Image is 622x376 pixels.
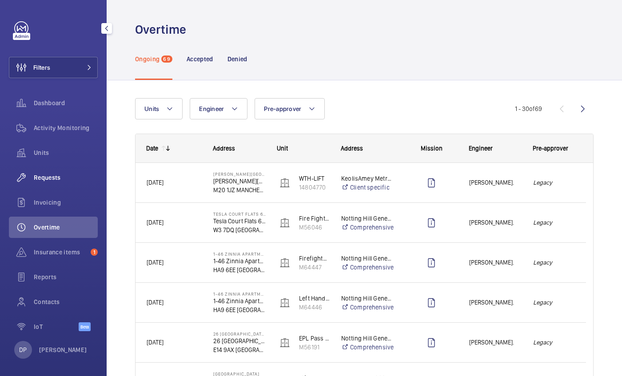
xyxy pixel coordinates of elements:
[469,257,522,268] span: [PERSON_NAME].
[299,334,330,343] p: EPL Pass Lift 10 Flrs Only
[213,226,266,234] p: W3 7DQ [GEOGRAPHIC_DATA]
[533,145,568,152] span: Pre-approver
[213,211,266,217] p: Tesla Court Flats 61-84 - High Risk Building
[341,343,394,352] a: Comprehensive
[533,218,575,228] em: Legacy
[299,254,330,263] p: Firefighters - Right Hand Passenger Lift
[277,145,288,152] span: Unit
[515,106,542,112] span: 1 - 30 69
[529,105,535,112] span: of
[255,98,325,119] button: Pre-approver
[469,297,522,308] span: [PERSON_NAME].
[146,145,158,152] div: Date
[213,345,266,354] p: E14 9AX [GEOGRAPHIC_DATA]
[341,263,394,272] a: Comprehensive
[135,98,183,119] button: Units
[199,105,224,112] span: Engineer
[533,257,575,268] em: Legacy
[469,337,522,348] span: [PERSON_NAME].
[279,218,290,228] img: elevator.svg
[469,145,493,152] span: Engineer
[421,145,443,152] span: Mission
[213,251,266,257] p: 1-46 Zinnia Apartments
[341,294,394,303] p: Notting Hill Genesis
[147,299,163,306] span: [DATE]
[213,297,266,305] p: 1-46 Zinnia Apartments
[213,171,266,177] p: [PERSON_NAME][GEOGRAPHIC_DATA]
[299,263,330,272] p: M64447
[341,223,394,232] a: Comprehensive
[533,178,575,188] em: Legacy
[144,105,159,112] span: Units
[135,55,159,63] p: Ongoing
[213,305,266,314] p: HA9 6EE [GEOGRAPHIC_DATA]
[161,55,172,63] span: 69
[34,223,98,232] span: Overtime
[190,98,247,119] button: Engineer
[34,123,98,132] span: Activity Monitoring
[213,257,266,265] p: 1-46 Zinnia Apartments
[299,343,330,352] p: M56191
[147,179,163,186] span: [DATE]
[147,259,163,266] span: [DATE]
[299,303,330,312] p: M64446
[279,337,290,348] img: elevator.svg
[213,177,266,186] p: [PERSON_NAME][GEOGRAPHIC_DATA],
[34,148,98,157] span: Units
[19,345,27,354] p: DP
[34,173,98,182] span: Requests
[33,63,50,72] span: Filters
[469,218,522,228] span: [PERSON_NAME].
[39,345,87,354] p: [PERSON_NAME]
[34,297,98,306] span: Contacts
[341,334,394,343] p: Notting Hill Genesis
[34,99,98,107] span: Dashboard
[34,322,79,331] span: IoT
[341,174,394,183] p: KeolisAmey Metrolink
[187,55,213,63] p: Accepted
[227,55,247,63] p: Denied
[533,297,575,308] em: Legacy
[299,174,330,183] p: WTH-LIFT
[341,303,394,312] a: Comprehensive
[533,337,575,348] em: Legacy
[299,183,330,192] p: 14804770
[213,291,266,297] p: 1-46 Zinnia Apartments
[135,21,191,38] h1: Overtime
[79,322,91,331] span: Beta
[213,186,266,194] p: M20 1JZ MANCHESTER
[34,198,98,207] span: Invoicing
[213,145,235,152] span: Address
[213,265,266,274] p: HA9 6EE [GEOGRAPHIC_DATA]
[341,183,394,192] a: Client specific
[264,105,301,112] span: Pre-approver
[341,145,363,152] span: Address
[279,257,290,268] img: elevator.svg
[91,249,98,256] span: 1
[279,178,290,188] img: elevator.svg
[299,223,330,232] p: M56046
[34,248,87,257] span: Insurance items
[213,217,266,226] p: Tesla Court Flats 61-84
[147,339,163,346] span: [DATE]
[341,214,394,223] p: Notting Hill Genesis
[147,219,163,226] span: [DATE]
[341,254,394,263] p: Notting Hill Genesis
[9,57,98,78] button: Filters
[469,178,522,188] span: [PERSON_NAME].
[299,214,330,223] p: Fire Fighting - Tesla 61-84 schn euro
[34,273,98,281] span: Reports
[213,331,266,336] p: 26 [GEOGRAPHIC_DATA]
[299,294,330,303] p: Left Hand Passenger Lift
[279,297,290,308] img: elevator.svg
[213,336,266,345] p: 26 [GEOGRAPHIC_DATA]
